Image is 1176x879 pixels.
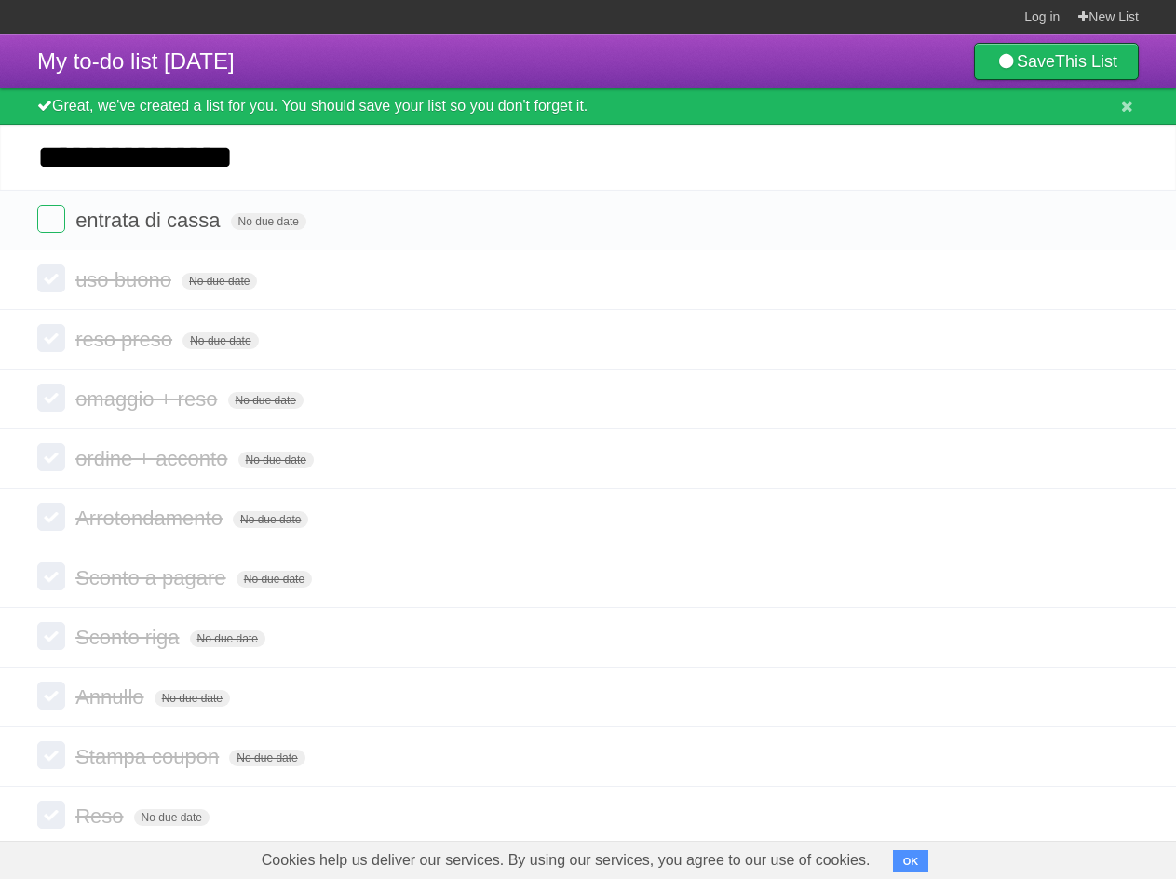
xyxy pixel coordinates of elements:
[182,332,258,349] span: No due date
[75,328,177,351] span: reso preso
[37,741,65,769] label: Done
[75,745,223,768] span: Stampa coupon
[231,213,306,230] span: No due date
[155,690,230,707] span: No due date
[229,750,304,766] span: No due date
[228,392,304,409] span: No due date
[75,268,176,291] span: uso buono
[37,384,65,412] label: Done
[893,850,929,872] button: OK
[37,205,65,233] label: Done
[37,324,65,352] label: Done
[37,443,65,471] label: Done
[238,452,314,468] span: No due date
[182,273,257,290] span: No due date
[233,511,308,528] span: No due date
[974,43,1139,80] a: SaveThis List
[237,571,312,588] span: No due date
[75,209,224,232] span: entrata di cassa
[37,801,65,829] label: Done
[75,387,222,411] span: omaggio + reso
[243,842,889,879] span: Cookies help us deliver our services. By using our services, you agree to our use of cookies.
[37,503,65,531] label: Done
[75,447,232,470] span: ordine + acconto
[75,566,230,589] span: Sconto a pagare
[37,622,65,650] label: Done
[75,626,183,649] span: Sconto riga
[75,685,148,709] span: Annullo
[75,805,128,828] span: Reso
[37,562,65,590] label: Done
[37,48,235,74] span: My to-do list [DATE]
[37,264,65,292] label: Done
[134,809,210,826] span: No due date
[75,507,227,530] span: Arrotondamento
[190,630,265,647] span: No due date
[1055,52,1117,71] b: This List
[37,682,65,710] label: Done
